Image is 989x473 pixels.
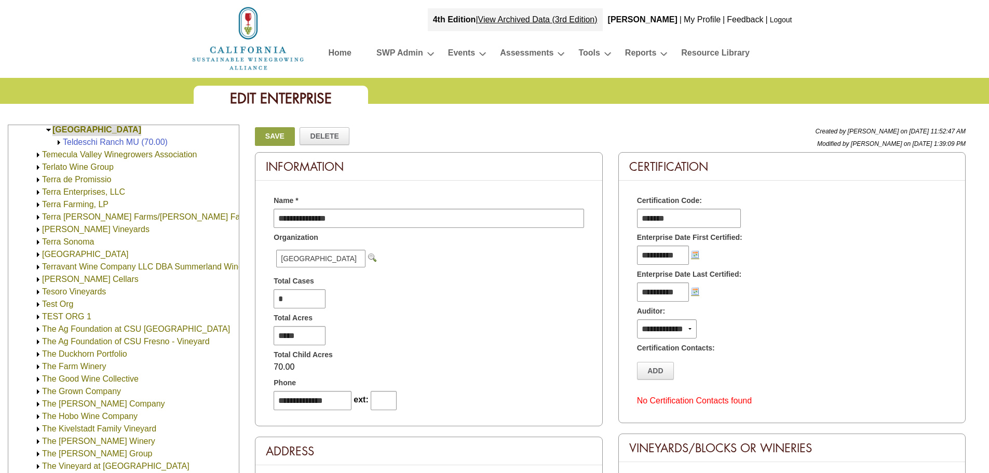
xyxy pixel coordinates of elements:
a: The Good Wine Collective [42,374,139,383]
a: Delete [300,127,349,145]
a: The Farm Winery [42,362,106,371]
a: Save [255,127,294,146]
img: Expand TEST ORG 1 [34,313,42,321]
a: Tesoro Vineyards [42,287,106,296]
img: Expand The Ag Foundation at CSU Fresno [34,326,42,333]
a: The Ag Foundation of CSU Fresno - Vineyard [42,337,210,346]
a: The Kivelstadt Family Vineyard [42,424,156,433]
img: Expand Terra Farming, LP [34,201,42,209]
span: Organization [274,232,318,243]
img: Expand The Farm Winery [34,363,42,371]
span: 70.00 [274,362,294,371]
img: Expand Terra Enterprises, LLC [34,188,42,196]
a: Terra Enterprises, LLC [42,187,125,196]
a: View Archived Data (3rd Edition) [478,15,598,24]
img: Expand The Duckhorn Portfolio [34,350,42,358]
div: | [428,8,603,31]
span: Name * [274,195,298,206]
img: Expand The Sheppard Group [34,450,42,458]
img: Expand The Hipp Company [34,400,42,408]
span: Phone [274,377,296,388]
img: Collapse Teldeschi Ranch [45,126,52,134]
img: Expand The Grown Company [34,388,42,396]
img: Expand Temecula Valley Winegrowers Association [34,151,42,159]
a: Teldeschi Ranch MU (70.00) [63,138,168,146]
div: | [765,8,769,31]
span: Certification Contacts: [637,343,715,354]
a: Temecula Valley Winegrowers Association [42,150,197,159]
div: Information [255,153,602,181]
a: Home [191,33,305,42]
img: Expand Terrano Napa Valley [34,251,42,259]
a: Logout [770,16,792,24]
a: Test Org [42,300,73,308]
span: Enterprise Date First Certified: [637,232,742,243]
img: Expand The Kivelstadt Family Vineyard [34,425,42,433]
a: Resource Library [681,46,750,64]
img: Expand Terra Linda Farms/Coelho Farms [34,213,42,221]
img: Expand Terra de Promissio [34,176,42,184]
img: Expand Terrill Cellars [34,276,42,283]
a: Add [637,362,674,380]
div: Address [255,437,602,465]
div: Certification [619,153,965,181]
img: Expand The Lucas Winery [34,438,42,445]
a: [GEOGRAPHIC_DATA] [42,250,129,259]
a: Terlato Wine Group [42,163,114,171]
span: Total Child Acres [274,349,333,360]
b: [PERSON_NAME] [608,15,678,24]
div: | [722,8,726,31]
a: Terra Sonoma [42,237,94,246]
a: SWP Admin [376,46,423,64]
a: [PERSON_NAME] Cellars [42,275,139,283]
a: The Duckhorn Portfolio [42,349,127,358]
span: Auditor: [637,306,665,317]
img: Expand The Ag Foundation of CSU Fresno - Vineyard [34,338,42,346]
a: My Profile [684,15,721,24]
img: Expand Tesoro Vineyards [34,288,42,296]
a: The [PERSON_NAME] Company [42,399,165,408]
img: Expand Test Org [34,301,42,308]
a: Terra Farming, LP [42,200,109,209]
strong: 4th Edition [433,15,476,24]
a: Terra [PERSON_NAME] Farms/[PERSON_NAME] Farms [42,212,254,221]
span: Edit Enterprise [230,89,332,107]
span: ext: [354,395,368,404]
span: Enterprise Date Last Certified: [637,269,742,280]
a: Assessments [500,46,553,64]
a: Terravant Wine Company LLC DBA Summerland Wine Brands [42,262,272,271]
span: Created by [PERSON_NAME] on [DATE] 11:52:47 AM Modified by [PERSON_NAME] on [DATE] 1:39:09 PM [816,128,966,147]
img: Expand The Vineyard at Springfield [34,463,42,470]
a: Feedback [727,15,763,24]
img: Expand Terra Sonoma [34,238,42,246]
img: Expand The Hobo Wine Company [34,413,42,421]
a: The Grown Company [42,387,121,396]
a: [GEOGRAPHIC_DATA] [52,125,141,134]
span: Total Acres [274,313,313,323]
a: TEST ORG 1 [42,312,91,321]
a: Events [448,46,475,64]
img: Choose a date [691,287,699,295]
span: No Certification Contacts found [637,396,752,405]
a: Tools [578,46,600,64]
a: The Vineyard at [GEOGRAPHIC_DATA] [42,462,189,470]
a: Reports [625,46,656,64]
img: Expand The Good Wine Collective [34,375,42,383]
img: Expand Terlato Wine Group [34,164,42,171]
div: | [679,8,683,31]
img: Expand Terravant Wine Company LLC DBA Summerland Wine Brands [34,263,42,271]
a: The Ag Foundation at CSU [GEOGRAPHIC_DATA] [42,325,230,333]
span: Total Cases [274,276,314,287]
a: Home [329,46,351,64]
a: Terra de Promissio [42,175,111,184]
a: [PERSON_NAME] Vineyards [42,225,150,234]
a: The Hobo Wine Company [42,412,138,421]
span: Certification Code: [637,195,702,206]
div: Vineyards/Blocks or Wineries [619,434,965,462]
span: [GEOGRAPHIC_DATA] [276,250,365,267]
a: The [PERSON_NAME] Winery [42,437,155,445]
a: The [PERSON_NAME] Group [42,449,153,458]
img: Expand Teldeschi Ranch MU (70.00) [55,139,63,146]
img: Expand Terra Meade Vineyards [34,226,42,234]
img: Choose a date [691,250,699,259]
